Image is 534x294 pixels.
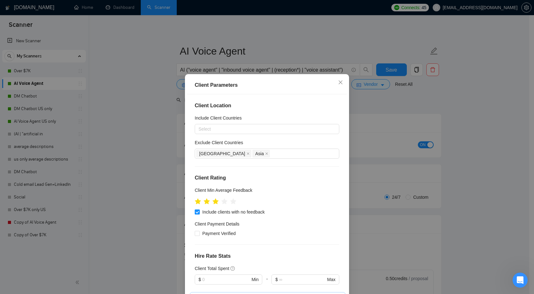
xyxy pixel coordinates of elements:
[199,276,201,283] span: $
[230,198,236,205] span: star
[255,150,264,157] span: Asia
[202,276,250,283] input: 0
[513,273,528,288] iframe: Intercom live chat
[195,174,339,182] h4: Client Rating
[195,198,201,205] span: star
[199,150,245,157] span: [GEOGRAPHIC_DATA]
[265,152,268,155] span: close
[195,265,229,272] h5: Client Total Spent
[262,275,271,292] div: -
[246,152,250,155] span: close
[212,198,219,205] span: star
[279,276,326,283] input: ∞
[200,209,267,216] span: Include clients with no feedback
[195,139,243,146] h5: Exclude Client Countries
[200,230,238,237] span: Payment Verified
[196,150,251,157] span: Africa
[332,74,349,91] button: Close
[204,198,210,205] span: star
[327,276,335,283] span: Max
[252,150,270,157] span: Asia
[252,276,259,283] span: Min
[195,102,339,109] h4: Client Location
[275,276,278,283] span: $
[230,266,235,271] span: question-circle
[195,253,339,260] h4: Hire Rate Stats
[195,221,240,228] h4: Client Payment Details
[338,80,343,85] span: close
[195,187,252,194] h5: Client Min Average Feedback
[195,115,242,121] h5: Include Client Countries
[221,198,228,205] span: star
[195,81,339,89] div: Client Parameters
